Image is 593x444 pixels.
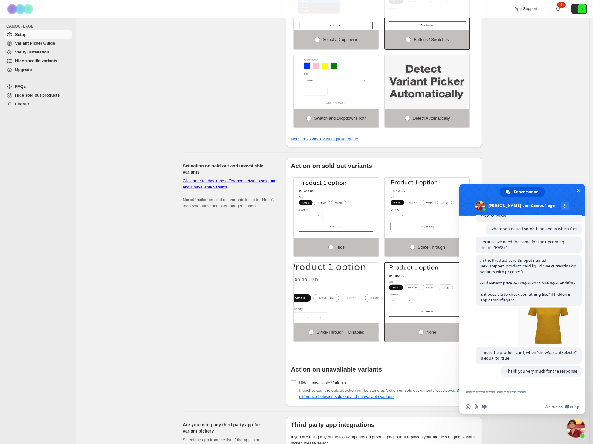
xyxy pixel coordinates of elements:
span: FAQs [15,84,26,89]
div: Chat schließen [567,419,585,438]
span: We run on [545,404,563,409]
img: Swatch and Dropdowns both [294,55,379,109]
span: Hide specific variants [15,59,57,63]
span: Detect Automatically [413,116,450,121]
a: Verify Installation [4,48,72,57]
img: Detect Automatically [385,55,470,109]
span: Buttons / Swatches [414,37,449,42]
text: R [581,7,583,11]
img: None [385,263,470,317]
div: Konversation [500,187,545,197]
img: Hide [294,178,379,232]
b: Action on unavailable variants [291,366,382,373]
span: If unchecked, the default action will be same as 'action on sold out variants' set above. [299,388,470,399]
a: Hide specific variants [4,57,72,65]
span: Variant Picker Guide [15,41,55,46]
h2: Set action on sold-out and unavailable variants [183,163,276,175]
span: Setup [15,32,26,37]
a: Setup [4,30,72,39]
h2: Are you using any third party app for variant picker? [183,422,276,434]
a: Logout [4,100,72,109]
a: 1 [555,6,561,12]
span: Datei senden [474,404,479,409]
span: Hide Unavailable Variants [299,380,346,385]
div: Mehr Kanäle [561,202,569,210]
span: Audionachricht aufzeichnen [482,404,487,409]
span: because we need the same for the upcoming theme "FW25" [480,239,564,250]
span: If action on sold out variants is set to "None", then sold out variants will not get hidden [183,178,275,208]
button: Avatar with initials R [571,4,587,14]
span: Select / Dropdowns [323,37,358,42]
img: Strike-through [385,178,470,232]
textarea: Verfassen Sie Ihre Nachricht… [466,390,565,395]
span: In the Product-card Snippet named "etx_snippet_product_card.liquid" we currently skip variants wi... [480,258,576,303]
span: Verify Installation [15,50,49,54]
span: Einen Emoji einfügen [466,404,471,409]
span: None [427,330,436,334]
a: We run onCrisp [545,404,579,409]
a: Hide sold out products [4,91,72,100]
span: Logout [15,102,29,106]
span: Hide [336,245,345,250]
a: Click here to check the difference between sold out and Unavailable variants [183,178,275,189]
span: Konversation [514,187,538,197]
img: Camouflage [5,0,37,18]
span: where you edited something and in which files [491,226,577,232]
a: Upgrade [4,65,72,74]
span: Strike-through [418,245,445,250]
a: FAQs [4,82,72,91]
b: Note: [183,197,193,202]
span: Hide sold out products [15,93,60,98]
span: Chat schließen [575,187,582,194]
span: Crisp [570,404,579,409]
b: Action on sold out variants [291,162,372,169]
a: Not sure? Check variant picker guide [291,137,358,141]
span: Avatar with initials R [578,4,586,13]
span: Thank you very much for the response [506,368,577,374]
span: Strike-through + Disabled [317,330,364,334]
div: 1 [557,2,566,8]
span: Swatch and Dropdowns both [314,116,366,121]
b: Third party app integrations [291,421,375,428]
span: CAMOUFLAGE [6,24,72,29]
span: App Support [515,6,537,11]
a: Variant Picker Guide [4,39,72,48]
img: Strike-through + Disabled [285,262,412,342]
span: Upgrade [15,67,32,72]
span: This is the product card, when"showVariantSelecto" is equal to 'true' [480,350,577,361]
